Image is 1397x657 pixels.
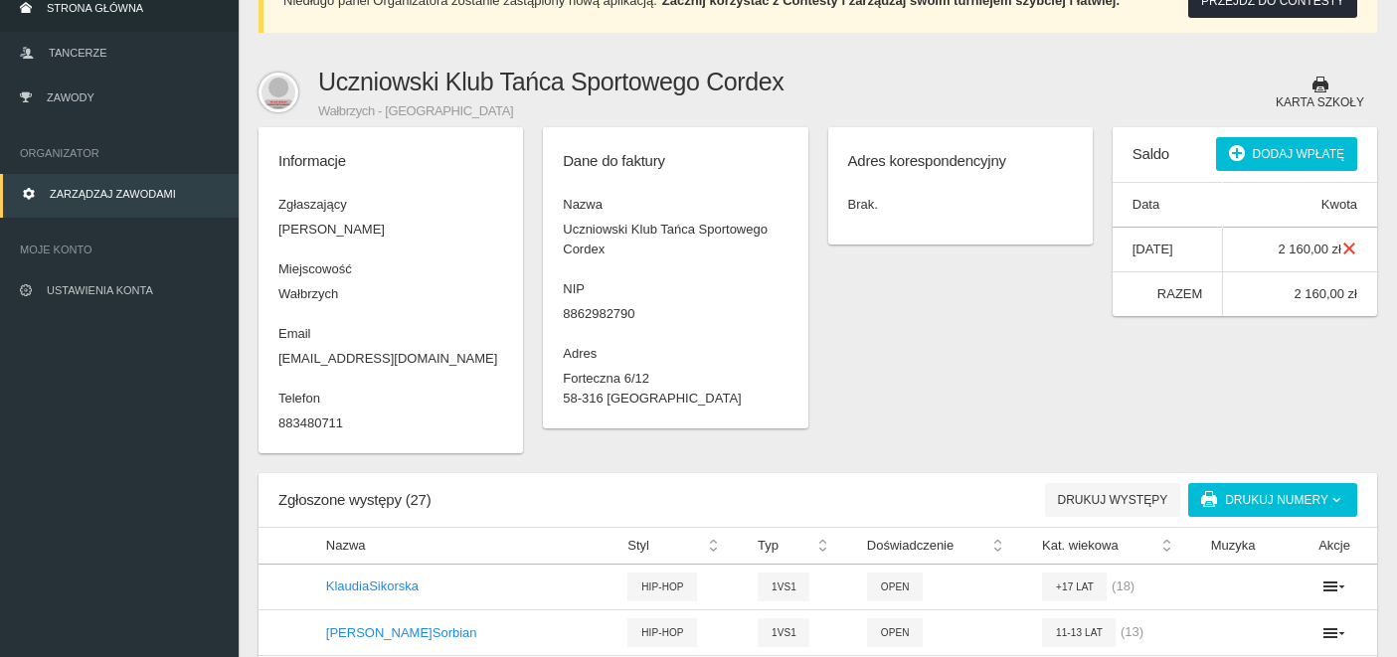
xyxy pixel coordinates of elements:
[563,195,787,215] dt: Nazwa
[1112,578,1135,593] span: (18)
[1223,227,1377,271] td: 2 160,00 zł
[278,220,503,240] dd: [PERSON_NAME]
[758,573,809,601] span: 1vs1
[563,369,787,389] dd: Forteczna 6/12
[758,618,809,647] span: 1vs1
[738,528,847,565] th: Typ
[1045,483,1181,517] button: Drukuj występy
[848,195,1073,215] p: Brak.
[867,573,923,601] span: Open
[278,259,503,279] dt: Miejscowość
[47,91,94,103] span: Zawody
[278,284,503,304] dd: Wałbrzych
[563,220,787,259] dd: Uczniowski Klub Tańca Sportowego Cordex
[1292,528,1377,565] th: Akcje
[278,149,503,172] h6: Informacje
[1223,182,1377,227] th: Kwota
[1042,573,1107,601] span: +17 lat
[326,623,588,643] p: [PERSON_NAME] Sorbian
[278,389,503,409] dt: Telefon
[318,63,1263,116] h1: Uczniowski Klub Tańca Sportowego Cordex
[278,349,503,369] dd: [EMAIL_ADDRESS][DOMAIN_NAME]
[20,143,219,163] span: Organizator
[1188,483,1357,517] a: Drukuj numery
[47,284,153,296] span: Ustawienia konta
[1223,271,1377,316] td: 2 160,00 zł
[278,195,503,215] dt: Zgłaszający
[1263,64,1377,125] button: Karta szkoły
[49,47,106,59] span: Tancerze
[306,528,608,565] th: Nazwa
[278,324,503,344] dt: Email
[1113,271,1223,316] td: RAZEM
[563,149,787,172] h6: Dane do faktury
[326,576,588,596] p: Klaudia Sikorska
[1113,182,1223,227] th: Data
[627,618,696,647] span: Hip-hop
[563,304,787,324] dd: 8862982790
[278,413,503,433] dd: 883480711
[259,73,298,112] img: stcordex@gmail.com.svg
[1133,142,1169,165] h6: Saldo
[563,389,787,409] dd: 58-316 [GEOGRAPHIC_DATA]
[563,279,787,299] dt: NIP
[1121,624,1143,639] span: (13)
[847,528,1022,565] th: Doświadczenie
[47,2,143,14] span: Strona główna
[1042,618,1116,647] span: 11-13 lat
[1216,137,1357,171] button: Dodaj wpłatę
[1022,528,1191,565] th: Kat. wiekowa
[278,488,431,511] h6: Zgłoszone występy (27)
[50,188,176,200] span: Zarządzaj zawodami
[563,344,787,364] dt: Adres
[1191,528,1292,565] th: Muzyka
[1113,227,1223,271] td: [DATE]
[318,104,1263,117] small: Wałbrzych - [GEOGRAPHIC_DATA]
[20,240,219,259] span: Moje konto
[867,618,923,647] span: Open
[608,528,738,565] th: Styl
[627,573,696,601] span: Hip-hop
[848,149,1073,172] h6: Adres korespondencyjny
